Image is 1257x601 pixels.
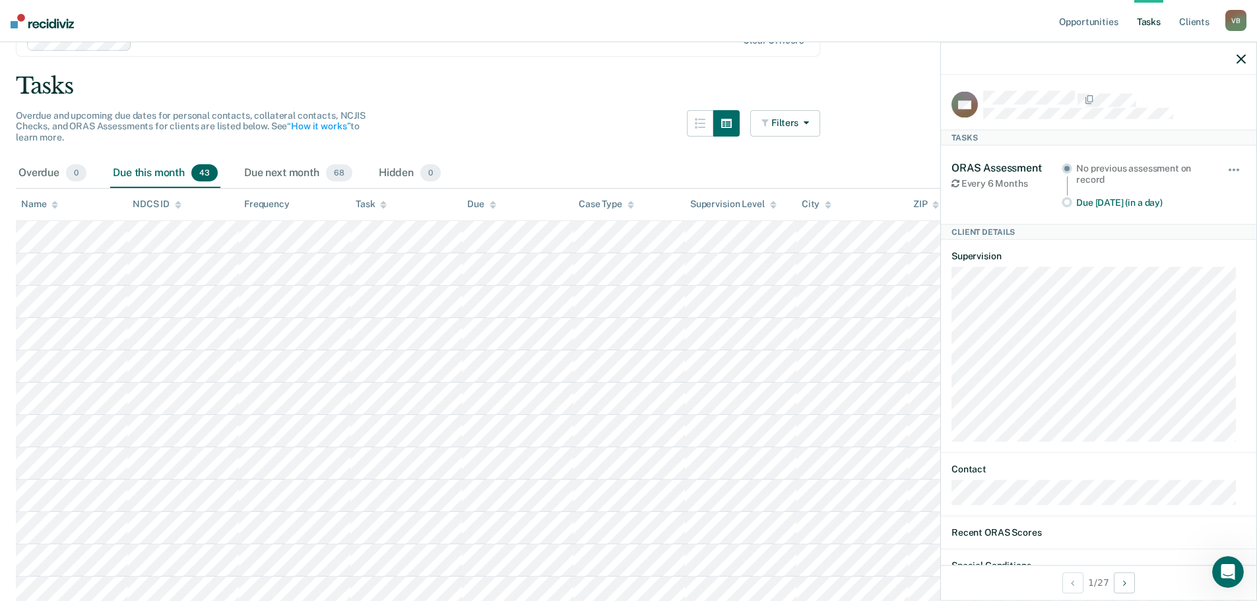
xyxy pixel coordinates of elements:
[941,129,1256,145] div: Tasks
[690,199,777,210] div: Supervision Level
[951,251,1246,262] dt: Supervision
[420,164,441,181] span: 0
[16,73,1241,100] div: Tasks
[244,199,290,210] div: Frequency
[110,159,220,188] div: Due this month
[913,199,940,210] div: ZIP
[133,199,181,210] div: NDCS ID
[951,178,1062,189] div: Every 6 Months
[467,199,496,210] div: Due
[66,164,86,181] span: 0
[750,110,820,137] button: Filters
[951,464,1246,475] dt: Contact
[16,110,366,143] span: Overdue and upcoming due dates for personal contacts, collateral contacts, NCJIS Checks, and ORAS...
[951,526,1246,538] dt: Recent ORAS Scores
[1062,572,1083,593] button: Previous Client
[326,164,352,181] span: 68
[941,565,1256,600] div: 1 / 27
[802,199,831,210] div: City
[242,159,355,188] div: Due next month
[579,199,634,210] div: Case Type
[191,164,218,181] span: 43
[941,224,1256,239] div: Client Details
[1225,10,1246,31] div: V B
[16,159,89,188] div: Overdue
[1114,572,1135,593] button: Next Client
[951,161,1062,174] div: ORAS Assessment
[951,559,1246,571] dt: Special Conditions
[376,159,443,188] div: Hidden
[1076,197,1209,208] div: Due [DATE] (in a day)
[21,199,58,210] div: Name
[1076,162,1209,185] div: No previous assessment on record
[1212,556,1244,588] iframe: Intercom live chat
[356,199,387,210] div: Task
[287,121,350,131] a: “How it works”
[11,14,74,28] img: Recidiviz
